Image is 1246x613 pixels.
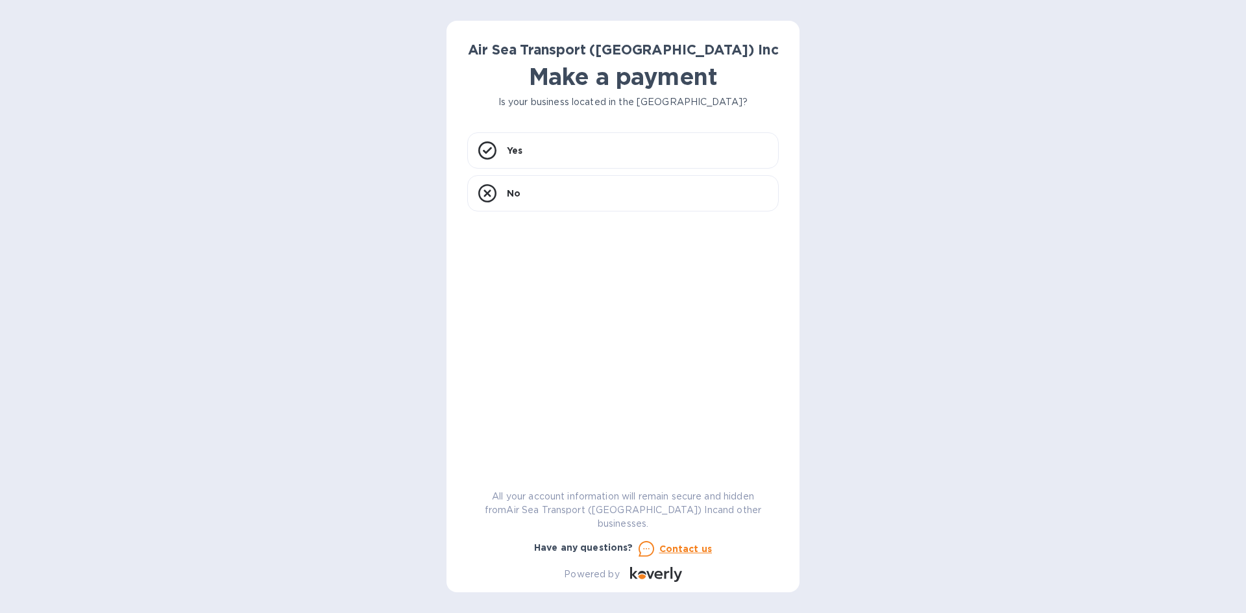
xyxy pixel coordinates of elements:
b: Air Sea Transport ([GEOGRAPHIC_DATA]) Inc [468,42,779,58]
h1: Make a payment [467,63,779,90]
p: All your account information will remain secure and hidden from Air Sea Transport ([GEOGRAPHIC_DA... [467,490,779,531]
b: Have any questions? [534,542,633,553]
p: No [507,187,520,200]
u: Contact us [659,544,713,554]
p: Is your business located in the [GEOGRAPHIC_DATA]? [467,95,779,109]
p: Yes [507,144,522,157]
p: Powered by [564,568,619,581]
